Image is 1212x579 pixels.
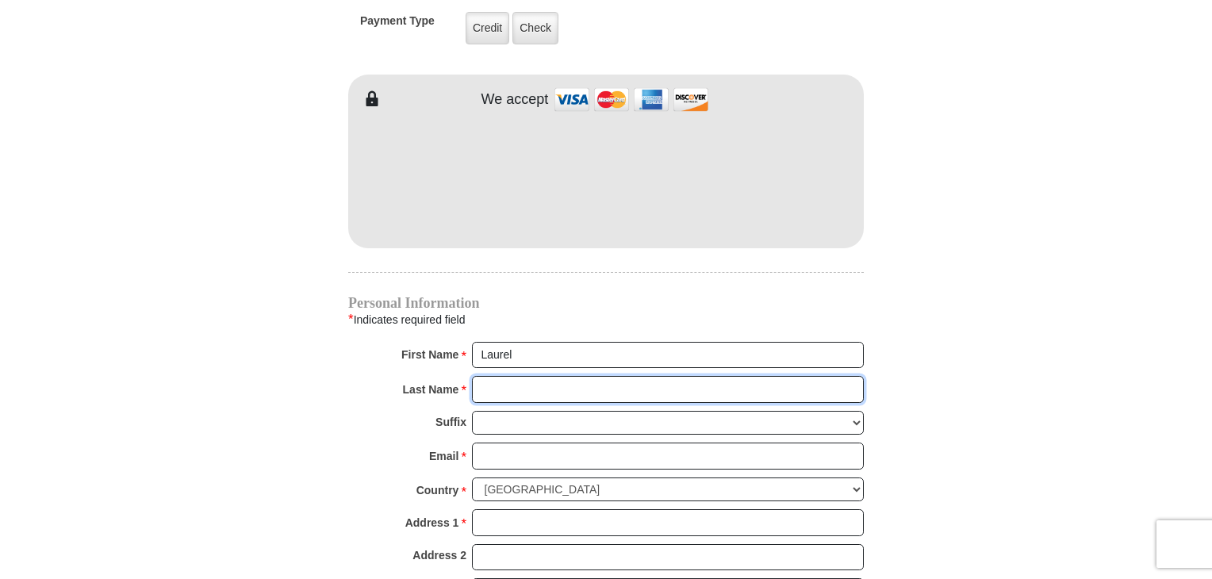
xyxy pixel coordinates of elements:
[435,411,466,433] strong: Suffix
[429,445,458,467] strong: Email
[481,91,549,109] h4: We accept
[412,544,466,566] strong: Address 2
[360,14,435,36] h5: Payment Type
[416,479,459,501] strong: Country
[512,12,558,44] label: Check
[401,343,458,366] strong: First Name
[348,297,864,309] h4: Personal Information
[348,309,864,330] div: Indicates required field
[405,512,459,534] strong: Address 1
[552,82,711,117] img: credit cards accepted
[403,378,459,401] strong: Last Name
[466,12,509,44] label: Credit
